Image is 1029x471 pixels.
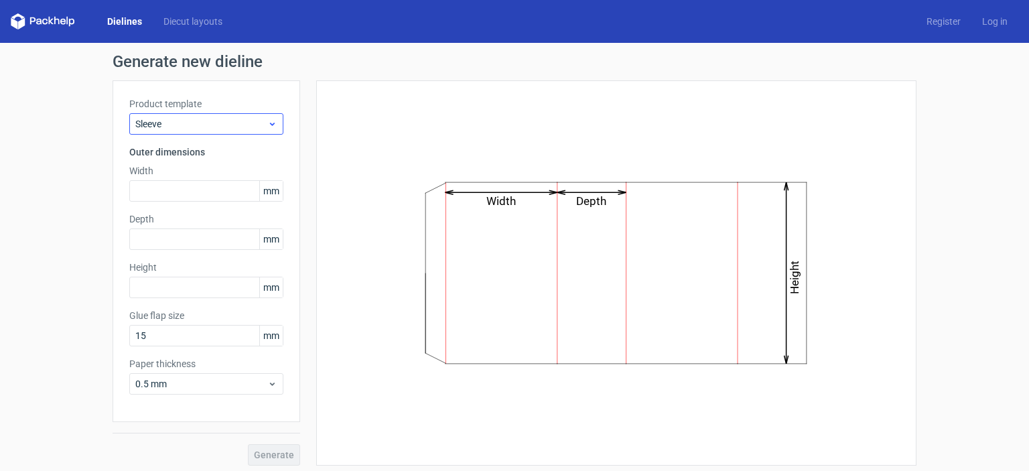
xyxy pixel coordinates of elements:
h3: Outer dimensions [129,145,283,159]
h1: Generate new dieline [113,54,916,70]
a: Log in [971,15,1018,28]
span: 0.5 mm [135,377,267,391]
text: Depth [577,194,607,208]
span: mm [259,181,283,201]
label: Paper thickness [129,357,283,371]
span: mm [259,229,283,249]
label: Height [129,261,283,274]
label: Width [129,164,283,178]
span: Sleeve [135,117,267,131]
span: mm [259,326,283,346]
text: Height [788,261,802,294]
a: Register [916,15,971,28]
span: mm [259,277,283,297]
a: Dielines [96,15,153,28]
label: Product template [129,97,283,111]
text: Width [487,194,517,208]
a: Diecut layouts [153,15,233,28]
label: Depth [129,212,283,226]
label: Glue flap size [129,309,283,322]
